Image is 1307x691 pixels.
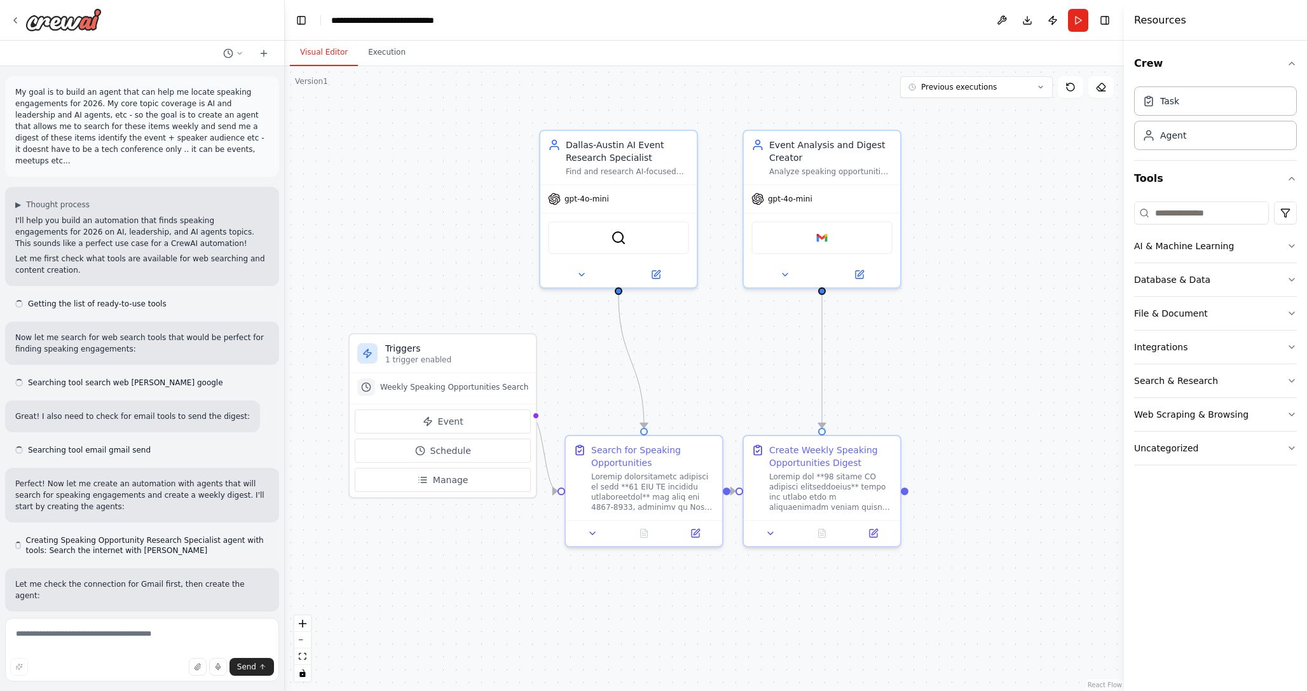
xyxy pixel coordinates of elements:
button: Previous executions [900,76,1053,98]
img: Google gmail [814,230,830,245]
p: Great! I also need to check for email tools to send the digest: [15,411,250,422]
div: Create Weekly Speaking Opportunities DigestLoremip dol **98 sitame CO adipisci elitseddoeius** te... [742,435,901,547]
p: 1 trigger enabled [385,355,528,365]
p: Perfect! Now let me create an automation with agents that will search for speaking engagements an... [15,478,269,512]
button: Improve this prompt [10,658,28,676]
img: SerperDevTool [611,230,626,245]
a: React Flow attribution [1088,681,1122,688]
button: zoom out [294,632,311,648]
button: Execution [358,39,416,66]
div: AI & Machine Learning [1134,240,1234,252]
button: Open in side panel [851,526,895,541]
button: ▶Thought process [15,200,90,210]
button: Web Scraping & Browsing [1134,398,1297,431]
span: Searching tool email gmail send [28,445,151,455]
span: Manage [433,474,469,486]
div: Web Scraping & Browsing [1134,408,1249,421]
div: Integrations [1134,341,1187,353]
div: Search & Research [1134,374,1218,387]
button: Send [229,658,274,676]
button: Click to speak your automation idea [209,658,227,676]
nav: breadcrumb [331,14,434,27]
g: Edge from triggers to c2f0bcdc-8ac3-45dc-8e79-567d001188ee [531,409,558,498]
button: Switch to previous chat [218,46,249,61]
div: Tools [1134,196,1297,475]
span: Previous executions [921,82,997,92]
button: Open in side panel [673,526,717,541]
span: gpt-4o-mini [768,194,812,204]
button: No output available [795,526,849,541]
g: Edge from c2f0bcdc-8ac3-45dc-8e79-567d001188ee to 16ce7380-c49d-4365-991a-b0ea4e1798d0 [723,485,743,498]
button: Open in side panel [620,267,692,282]
h4: Resources [1134,13,1186,28]
p: Let me first check what tools are available for web searching and content creation. [15,253,269,276]
div: Search for Speaking Opportunities [591,444,715,469]
g: Edge from 05d99394-f5b7-4b0b-862b-e23f9c695aca to c2f0bcdc-8ac3-45dc-8e79-567d001188ee [612,295,650,428]
button: Tools [1134,161,1297,196]
div: Create Weekly Speaking Opportunities Digest [769,444,893,469]
button: File & Document [1134,297,1297,330]
button: Open in side panel [823,267,895,282]
button: Uncategorized [1134,432,1297,465]
button: Database & Data [1134,263,1297,296]
button: fit view [294,648,311,665]
span: Schedule [430,444,471,457]
div: Loremip dolorsitametc adipisci el sedd **61 EIU TE incididu utlaboreetdol** mag aliq eni 4867-893... [591,472,715,512]
div: Task [1160,95,1179,107]
button: Hide right sidebar [1096,11,1114,29]
p: I'll help you build an automation that finds speaking engagements for 2026 on AI, leadership, and... [15,215,269,249]
span: Thought process [26,200,90,210]
button: Visual Editor [290,39,358,66]
p: Let me check the connection for Gmail first, then create the agent: [15,578,269,601]
span: gpt-4o-mini [565,194,609,204]
div: File & Document [1134,307,1208,320]
div: Event Analysis and Digest Creator [769,139,893,164]
span: ▶ [15,200,21,210]
div: Triggers1 trigger enabledWeekly Speaking Opportunities SearchEventScheduleManage [348,333,537,498]
div: Loremip dol **98 sitame CO adipisci elitseddoeius** tempo inc utlabo etdo m aliquaenimadm veniam ... [769,472,893,512]
span: Getting the list of ready-to-use tools [28,299,167,309]
span: Send [237,662,256,672]
span: Weekly Speaking Opportunities Search [380,382,528,392]
div: Uncategorized [1134,442,1198,455]
button: Crew [1134,46,1297,81]
g: Edge from 14bc8ca4-36e8-4644-8e9a-2047e182028b to 16ce7380-c49d-4365-991a-b0ea4e1798d0 [816,295,828,428]
p: My goal is to build an agent that can help me locate speaking engagements for 2026. My core topic... [15,86,269,167]
h3: Triggers [385,342,528,355]
div: Find and research AI-focused speaking opportunities for [DATE]-[DATE] in [GEOGRAPHIC_DATA], [US_S... [566,167,689,177]
button: Search & Research [1134,364,1297,397]
div: Dallas-Austin AI Event Research SpecialistFind and research AI-focused speaking opportunities for... [539,130,698,289]
button: Start a new chat [254,46,274,61]
button: Schedule [355,439,531,463]
button: zoom in [294,615,311,632]
button: AI & Machine Learning [1134,229,1297,263]
div: Crew [1134,81,1297,160]
span: Searching tool search web [PERSON_NAME] google [28,378,223,388]
div: Search for Speaking OpportunitiesLoremip dolorsitametc adipisci el sedd **61 EIU TE incididu utla... [565,435,723,547]
div: Event Analysis and Digest CreatorAnalyze speaking opportunities and create comprehensive weekly d... [742,130,901,289]
img: Logo [25,8,102,31]
span: Event [438,415,463,428]
button: Upload files [189,658,207,676]
button: Integrations [1134,331,1297,364]
div: Dallas-Austin AI Event Research Specialist [566,139,689,164]
button: toggle interactivity [294,665,311,681]
div: React Flow controls [294,615,311,681]
div: Version 1 [295,76,328,86]
div: Analyze speaking opportunities and create comprehensive weekly digests that prioritize and summar... [769,167,893,177]
button: Event [355,409,531,434]
div: Database & Data [1134,273,1210,286]
button: Hide left sidebar [292,11,310,29]
button: No output available [617,526,671,541]
span: Creating Speaking Opportunity Research Specialist agent with tools: Search the internet with [PER... [26,535,269,556]
div: Agent [1160,129,1186,142]
p: Now let me search for web search tools that would be perfect for finding speaking engagements: [15,332,269,355]
button: Manage [355,468,531,492]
